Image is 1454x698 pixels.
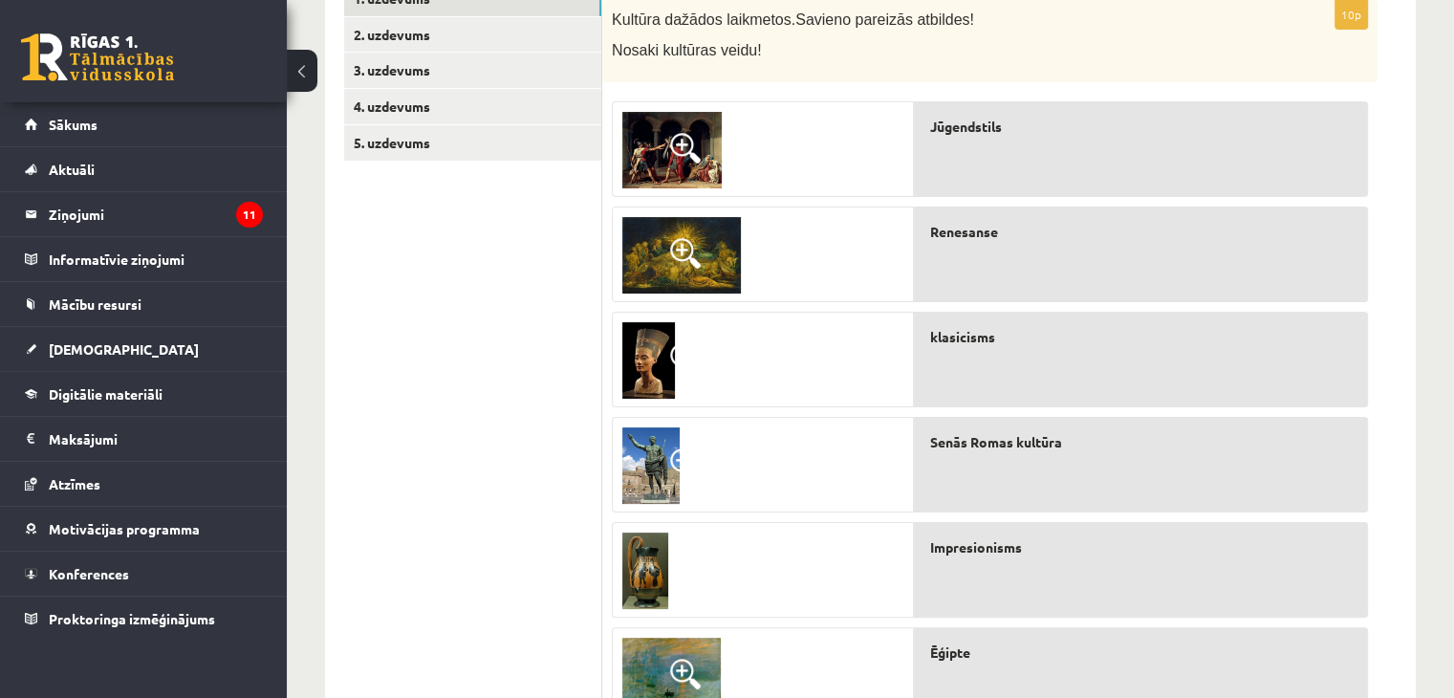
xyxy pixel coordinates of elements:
span: Ēģipte [929,643,969,663]
span: Impresionisms [929,537,1021,557]
span: Jūgendstils [929,117,1001,137]
a: 2. uzdevums [344,17,601,53]
span: Mācību resursi [49,295,141,313]
img: 3.jpg [622,533,668,609]
legend: Maksājumi [49,417,263,461]
a: 3. uzdevums [344,53,601,88]
a: Sākums [25,102,263,146]
span: Sākums [49,116,98,133]
i: 11 [236,202,263,228]
a: Proktoringa izmēģinājums [25,597,263,641]
span: Konferences [49,565,129,582]
a: Motivācijas programma [25,507,263,551]
a: Rīgas 1. Tālmācības vidusskola [21,33,174,81]
img: 6.jpg [622,217,741,294]
a: [DEMOGRAPHIC_DATA] [25,327,263,371]
span: Renesanse [929,222,997,242]
a: Aktuāli [25,147,263,191]
img: 4.jpg [622,322,675,399]
span: Motivācijas programma [49,520,200,537]
legend: Informatīvie ziņojumi [49,237,263,281]
span: Digitālie materiāli [49,385,163,403]
a: Konferences [25,552,263,596]
a: Ziņojumi11 [25,192,263,236]
a: Informatīvie ziņojumi [25,237,263,281]
a: Maksājumi [25,417,263,461]
a: Mācību resursi [25,282,263,326]
span: Proktoringa izmēģinājums [49,610,215,627]
img: 7.jpg [622,112,722,188]
a: 5. uzdevums [344,125,601,161]
a: Atzīmes [25,462,263,506]
span: Atzīmes [49,475,100,492]
span: Aktuāli [49,161,95,178]
span: [DEMOGRAPHIC_DATA] [49,340,199,358]
span: Savieno pareizās atbildes! [795,11,974,28]
span: Nosaki kultūras veidu! [612,42,762,58]
span: Kultūra dažādos laikmetos. [612,11,795,28]
a: 4. uzdevums [344,89,601,124]
img: 5.jpg [622,427,680,504]
span: Senās Romas kultūra [929,432,1061,452]
span: klasicisms [929,327,994,347]
a: Digitālie materiāli [25,372,263,416]
legend: Ziņojumi [49,192,263,236]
